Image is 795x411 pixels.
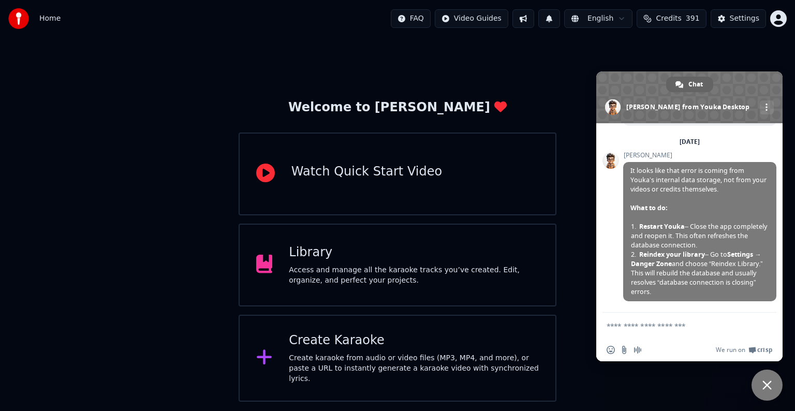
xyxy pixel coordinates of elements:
span: Crisp [757,346,772,354]
button: Video Guides [435,9,508,28]
div: Watch Quick Start Video [291,164,442,180]
span: Reindex your library [639,250,705,259]
span: [PERSON_NAME] [623,152,776,159]
span: Settings → Danger Zone [631,250,761,268]
a: Close chat [752,370,783,401]
span: We run on [716,346,745,354]
span: Restart Youka [639,222,685,231]
button: FAQ [391,9,431,28]
div: [DATE] [680,139,700,145]
div: Welcome to [PERSON_NAME] [288,99,507,116]
a: Chat [666,77,713,92]
div: Create karaoke from audio or video files (MP3, MP4, and more), or paste a URL to instantly genera... [289,353,539,384]
span: Chat [688,77,703,92]
span: 391 [686,13,700,24]
span: Home [39,13,61,24]
textarea: Compose your message... [607,313,752,339]
span: It looks like that error is coming from Youka’s internal data storage, not from your videos or cr... [630,166,769,296]
button: Settings [711,9,766,28]
span: Send a file [620,346,628,354]
div: Create Karaoke [289,332,539,349]
button: Credits391 [637,9,706,28]
span: – Go to and choose “Reindex Library.” This will rebuild the database and usually resolves “databa... [631,250,769,297]
span: – Close the app completely and reopen it. This often refreshes the database connection. [631,222,769,250]
a: We run onCrisp [716,346,772,354]
div: Settings [730,13,759,24]
span: Credits [656,13,681,24]
div: Library [289,244,539,261]
div: Access and manage all the karaoke tracks you’ve created. Edit, organize, and perfect your projects. [289,265,539,286]
img: youka [8,8,29,29]
span: Audio message [634,346,642,354]
span: Insert an emoji [607,346,615,354]
nav: breadcrumb [39,13,61,24]
span: What to do: [630,203,668,212]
